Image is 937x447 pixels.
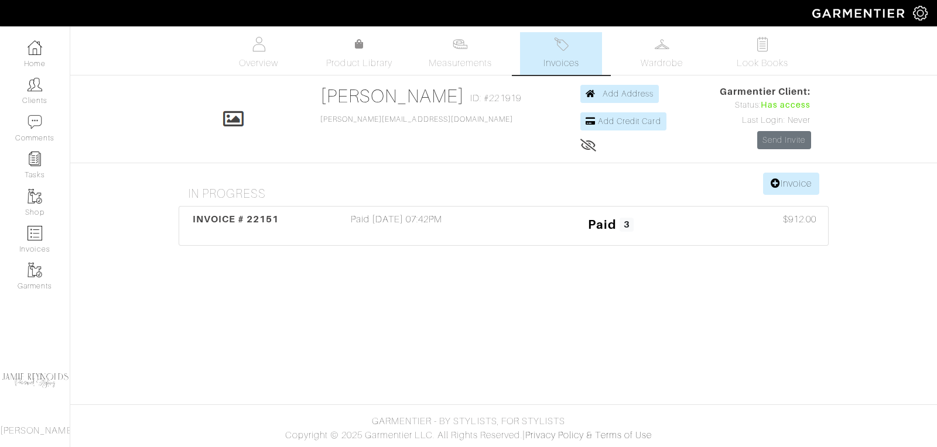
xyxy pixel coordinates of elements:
img: todo-9ac3debb85659649dc8f770b8b6100bb5dab4b48dedcbae339e5042a72dfd3cc.svg [755,37,770,51]
a: Privacy Policy & Terms of Use [525,430,652,441]
span: Measurements [429,56,493,70]
div: Paid [DATE] 07:42PM [289,212,504,239]
span: Look Books [737,56,789,70]
span: $912.00 [783,212,816,226]
span: Add Credit Card [598,116,661,126]
a: Product Library [319,37,401,70]
span: Garmentier Client: [720,85,811,99]
a: Overview [218,32,300,75]
span: Product Library [326,56,392,70]
img: basicinfo-40fd8af6dae0f16599ec9e87c0ef1c0a1fdea2edbe929e3d69a839185d80c458.svg [251,37,266,51]
img: orders-icon-0abe47150d42831381b5fb84f609e132dff9fe21cb692f30cb5eec754e2cba89.png [28,226,42,240]
div: Status: [720,99,811,112]
h4: In Progress [188,187,829,201]
a: Send Invite [757,131,811,149]
a: Add Credit Card [580,112,666,130]
span: Paid [588,217,617,232]
a: Wardrobe [621,32,703,75]
img: garments-icon-b7da505a4dc4fd61783c78ac3ca0ef83fa9d6f193b1c9dc38574b1d14d53ca28.png [28,189,42,204]
a: Invoices [520,32,602,75]
span: Add Address [603,89,654,98]
a: [PERSON_NAME][EMAIL_ADDRESS][DOMAIN_NAME] [320,115,514,123]
div: Last Login: Never [720,114,811,127]
span: Copyright © 2025 Garmentier LLC. All Rights Reserved. [285,430,522,441]
img: dashboard-icon-dbcd8f5a0b271acd01030246c82b418ddd0df26cd7fceb0bd07c9910d44c42f6.png [28,40,42,55]
img: garmentier-logo-header-white-b43fb05a5012e4ada735d5af1a66efaba907eab6374d6393d1fbf88cb4ef424d.png [806,3,913,23]
a: INVOICE # 22151 Paid [DATE] 07:42PM Paid 3 $912.00 [179,206,829,246]
img: comment-icon-a0a6a9ef722e966f86d9cbdc48e553b5cf19dbc54f86b18d962a5391bc8f6eb6.png [28,115,42,129]
img: reminder-icon-8004d30b9f0a5d33ae49ab947aed9ed385cf756f9e5892f1edd6e32f2345188e.png [28,152,42,166]
span: INVOICE # 22151 [193,214,279,225]
span: 3 [620,218,634,232]
span: Wardrobe [641,56,683,70]
a: Look Books [721,32,803,75]
a: Invoice [763,173,819,195]
span: ID: #221919 [470,91,521,105]
a: Measurements [419,32,502,75]
img: garments-icon-b7da505a4dc4fd61783c78ac3ca0ef83fa9d6f193b1c9dc38574b1d14d53ca28.png [28,263,42,277]
span: Invoices [543,56,579,70]
img: gear-icon-white-bd11855cb880d31180b6d7d6211b90ccbf57a29d726f0c71d8c61bd08dd39cc2.png [913,6,928,20]
a: [PERSON_NAME] [320,85,465,106]
img: measurements-466bbee1fd09ba9460f595b01e5d73f9e2bff037440d3c8f018324cb6cdf7a4a.svg [453,37,467,51]
span: Has access [761,99,811,112]
span: Overview [239,56,278,70]
img: clients-icon-6bae9207a08558b7cb47a8932f037763ab4055f8c8b6bfacd5dc20c3e0201464.png [28,77,42,92]
a: Add Address [580,85,659,103]
img: orders-27d20c2124de7fd6de4e0e44c1d41de31381a507db9b33961299e4e07d508b8c.svg [554,37,569,51]
img: wardrobe-487a4870c1b7c33e795ec22d11cfc2ed9d08956e64fb3008fe2437562e282088.svg [655,37,669,51]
